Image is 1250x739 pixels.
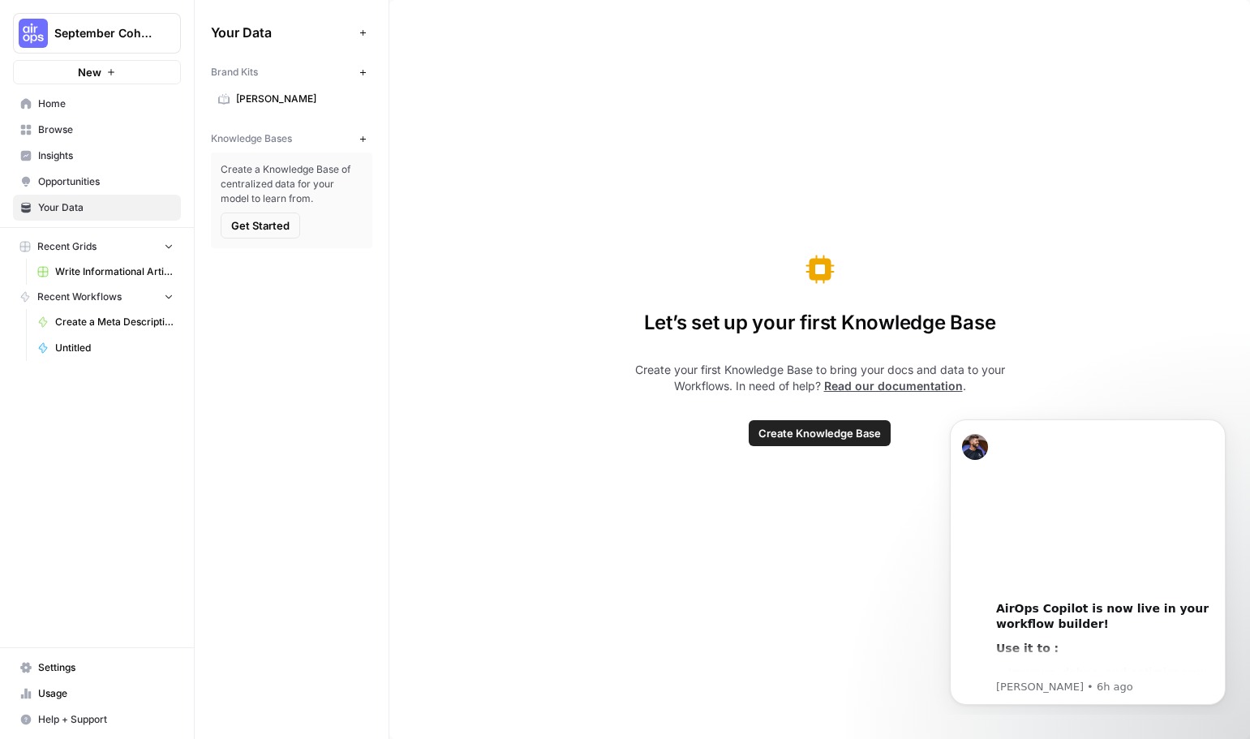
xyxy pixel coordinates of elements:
[13,143,181,169] a: Insights
[211,23,353,42] span: Your Data
[30,335,181,361] a: Untitled
[38,148,174,163] span: Insights
[236,92,365,106] span: [PERSON_NAME]
[221,162,363,206] span: Create a Knowledge Base of centralized data for your model to learn from.
[824,379,963,393] a: Read our documentation
[37,239,97,254] span: Recent Grids
[211,65,258,79] span: Brand Kits
[13,681,181,707] a: Usage
[13,195,181,221] a: Your Data
[37,290,122,304] span: Recent Workflows
[30,309,181,335] a: Create a Meta Description ([PERSON_NAME])
[38,97,174,111] span: Home
[55,341,174,355] span: Untitled
[30,259,181,285] a: Write Informational Article
[926,405,1250,715] iframe: Intercom notifications message
[19,19,48,48] img: September Cohort Logo
[644,310,996,336] span: Let’s set up your first Knowledge Base
[54,25,152,41] span: September Cohort
[13,60,181,84] button: New
[13,707,181,733] button: Help + Support
[211,86,372,112] a: [PERSON_NAME]
[13,13,181,54] button: Workspace: September Cohort
[38,686,174,701] span: Usage
[221,213,300,238] button: Get Started
[78,64,101,80] span: New
[749,420,891,446] button: Create Knowledge Base
[612,362,1028,394] span: Create your first Knowledge Base to bring your docs and data to your Workflows. In need of help? .
[13,91,181,117] a: Home
[231,217,290,234] span: Get Started
[211,131,292,146] span: Knowledge Bases
[55,264,174,279] span: Write Informational Article
[38,200,174,215] span: Your Data
[13,285,181,309] button: Recent Workflows
[13,117,181,143] a: Browse
[758,425,881,441] span: Create Knowledge Base
[38,122,174,137] span: Browse
[13,234,181,259] button: Recent Grids
[38,712,174,727] span: Help + Support
[38,174,174,189] span: Opportunities
[13,655,181,681] a: Settings
[38,660,174,675] span: Settings
[13,169,181,195] a: Opportunities
[55,315,174,329] span: Create a Meta Description ([PERSON_NAME])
